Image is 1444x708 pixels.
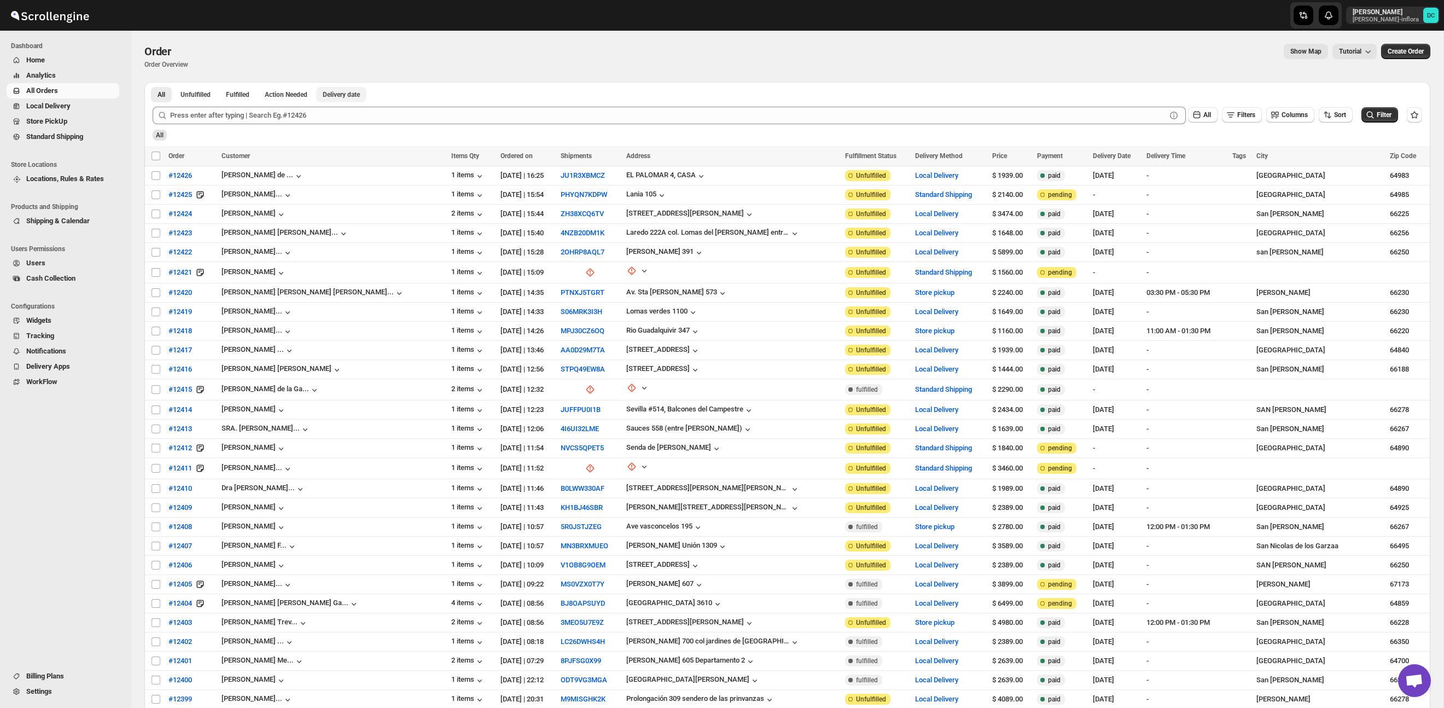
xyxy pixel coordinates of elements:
button: [PERSON_NAME] ... [222,345,295,356]
span: #12424 [168,208,192,219]
button: Filters [1222,107,1262,123]
button: B0LWW330AF [561,484,604,492]
button: [PERSON_NAME] Trev... [222,618,308,629]
div: [PERSON_NAME] de la Ga... [222,385,309,393]
button: Local Delivery [915,229,958,237]
div: Ave vasconcelos 195 [626,522,692,530]
div: 2 items [451,618,485,629]
span: All [158,90,165,99]
span: Home [26,56,45,64]
button: 1 items [451,228,485,239]
button: Analytics [7,68,119,83]
button: [STREET_ADDRESS][PERSON_NAME][PERSON_NAME] [626,484,800,495]
button: 1 items [451,443,485,454]
button: 1 items [451,364,485,375]
button: Local Delivery [915,171,958,179]
button: 1 items [451,637,485,648]
div: 1 items [451,307,485,318]
div: Sauces 558 (entre [PERSON_NAME]) [626,424,742,432]
span: #12419 [168,306,192,317]
span: Store PickUp [26,117,67,125]
div: [PERSON_NAME] Trev... [222,618,298,626]
button: 1 items [451,268,485,278]
div: 1 items [451,522,485,533]
button: [PERSON_NAME] 700 col jardines de [GEOGRAPHIC_DATA] uno [626,637,800,648]
button: Lania 105 [626,190,667,201]
button: Deliverydate [316,87,366,102]
button: [PERSON_NAME] 391 [626,247,704,258]
button: PHYQN7KDPW [561,190,607,199]
div: [PERSON_NAME]... [222,326,282,334]
button: Local Delivery [915,580,958,588]
button: #12418 [162,322,199,340]
button: Cash Collection [7,271,119,286]
div: 1 items [451,247,485,258]
div: [PERSON_NAME] ... [222,637,284,645]
button: [PERSON_NAME]... [222,326,293,337]
div: Lania 105 [626,190,656,198]
span: Analytics [26,71,56,79]
span: #12423 [168,228,192,239]
button: 1 items [451,484,485,495]
div: Dra [PERSON_NAME]... [222,484,295,492]
button: Local Delivery [915,346,958,354]
span: #12416 [168,364,192,375]
input: Press enter after typing | Search Eg.#12426 [170,107,1166,124]
button: #12409 [162,499,199,517]
button: [PERSON_NAME] [222,560,287,571]
button: [PERSON_NAME] [PERSON_NAME] [PERSON_NAME]... [222,288,405,299]
button: Local Delivery [915,503,958,512]
span: #12406 [168,560,192,571]
button: #12426 [162,167,199,184]
button: Columns [1266,107,1314,123]
span: #12414 [168,404,192,415]
span: #12426 [168,170,192,181]
div: Sevilla #514, Balcones del Campestre [626,405,743,413]
button: Ave vasconcelos 195 [626,522,703,533]
button: WorkFlow [7,374,119,390]
button: 4NZB20DM1K [561,229,604,237]
div: [PERSON_NAME]... [222,579,282,588]
button: Local Delivery [915,307,958,316]
button: Widgets [7,313,119,328]
button: Rio Guadalquivir 347 [626,326,701,337]
button: #12420 [162,284,199,301]
button: Local Delivery [915,425,958,433]
div: 1 items [451,579,485,590]
div: [STREET_ADDRESS] [626,364,690,373]
div: 1 items [451,171,485,182]
button: ActionNeeded [258,87,314,102]
div: 1 items [451,288,485,299]
span: Shipping & Calendar [26,217,90,225]
button: 4 items [451,599,485,610]
button: #12408 [162,518,199,536]
span: #12402 [168,636,192,647]
button: [PERSON_NAME][STREET_ADDRESS][PERSON_NAME] [626,503,800,514]
button: Store pickup [915,618,954,626]
span: #12404 [168,598,192,609]
span: Delivery date [323,90,360,99]
button: #12424 [162,205,199,223]
div: [STREET_ADDRESS][PERSON_NAME] [626,209,744,217]
text: DC [1427,12,1435,19]
div: [STREET_ADDRESS][PERSON_NAME][PERSON_NAME] [626,484,789,492]
button: #12405 [162,576,199,593]
button: [PERSON_NAME]... [222,579,293,590]
button: Local Delivery [915,542,958,550]
span: #12421 [168,267,192,278]
button: Senda de [PERSON_NAME] [626,443,722,454]
button: Local Delivery [915,210,958,218]
button: 2OHRP8AQL7 [561,248,604,256]
button: [STREET_ADDRESS] [626,345,701,356]
button: #12413 [162,420,199,438]
div: 1 items [451,560,485,571]
button: [PERSON_NAME] [222,503,287,514]
div: [PERSON_NAME] [PERSON_NAME] [222,364,342,375]
div: 1 items [451,345,485,356]
div: EL PALOMAR 4, CASA [626,171,696,179]
button: User menu [1346,7,1440,24]
button: #12406 [162,556,199,574]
